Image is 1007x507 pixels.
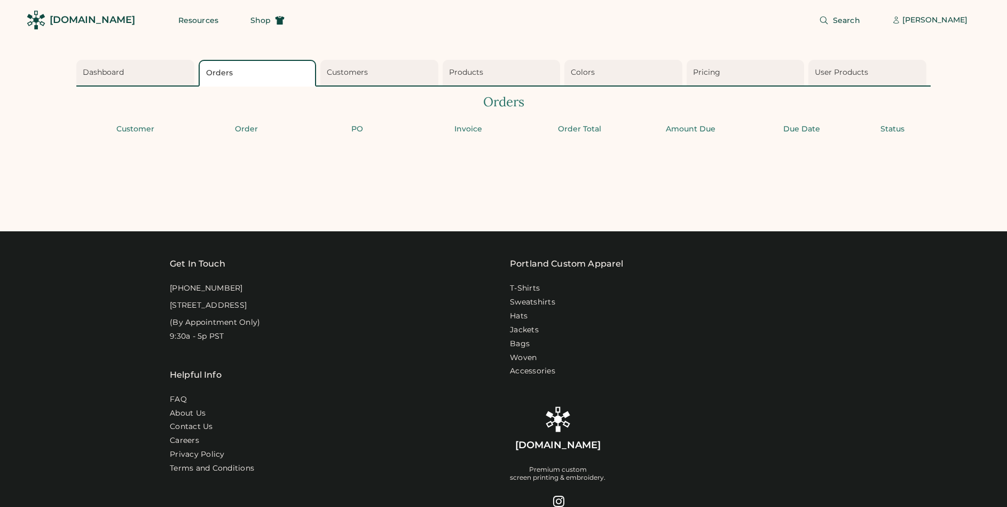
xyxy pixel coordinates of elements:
[510,366,555,377] a: Accessories
[170,283,243,294] div: [PHONE_NUMBER]
[27,11,45,29] img: Rendered Logo - Screens
[510,339,530,349] a: Bags
[833,17,860,24] span: Search
[170,422,213,432] a: Contact Us
[83,67,191,78] div: Dashboard
[76,93,931,111] div: Orders
[902,15,967,26] div: [PERSON_NAME]
[194,124,298,135] div: Order
[510,311,528,322] a: Hats
[170,300,247,311] div: [STREET_ADDRESS]
[170,449,225,460] a: Privacy Policy
[545,407,571,432] img: Rendered Logo - Screens
[510,353,537,363] a: Woven
[416,124,521,135] div: Invoice
[250,17,271,24] span: Shop
[510,325,539,336] a: Jackets
[749,124,854,135] div: Due Date
[170,317,260,328] div: (By Appointment Only)
[638,124,743,135] div: Amount Due
[806,10,873,31] button: Search
[305,124,410,135] div: PO
[449,67,557,78] div: Products
[170,331,224,342] div: 9:30a - 5p PST
[50,13,135,27] div: [DOMAIN_NAME]
[860,124,924,135] div: Status
[170,258,225,270] div: Get In Touch
[510,465,605,482] div: Premium custom screen printing & embroidery.
[238,10,297,31] button: Shop
[170,394,187,405] a: FAQ
[527,124,632,135] div: Order Total
[510,297,555,308] a: Sweatshirts
[206,68,312,79] div: Orders
[571,67,679,78] div: Colors
[510,258,623,270] a: Portland Custom Apparel
[515,439,601,452] div: [DOMAIN_NAME]
[815,67,923,78] div: User Products
[170,408,206,419] a: About Us
[166,10,231,31] button: Resources
[83,124,187,135] div: Customer
[170,435,199,446] a: Careers
[170,463,254,474] div: Terms and Conditions
[327,67,435,78] div: Customers
[693,67,801,78] div: Pricing
[170,369,222,381] div: Helpful Info
[510,283,540,294] a: T-Shirts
